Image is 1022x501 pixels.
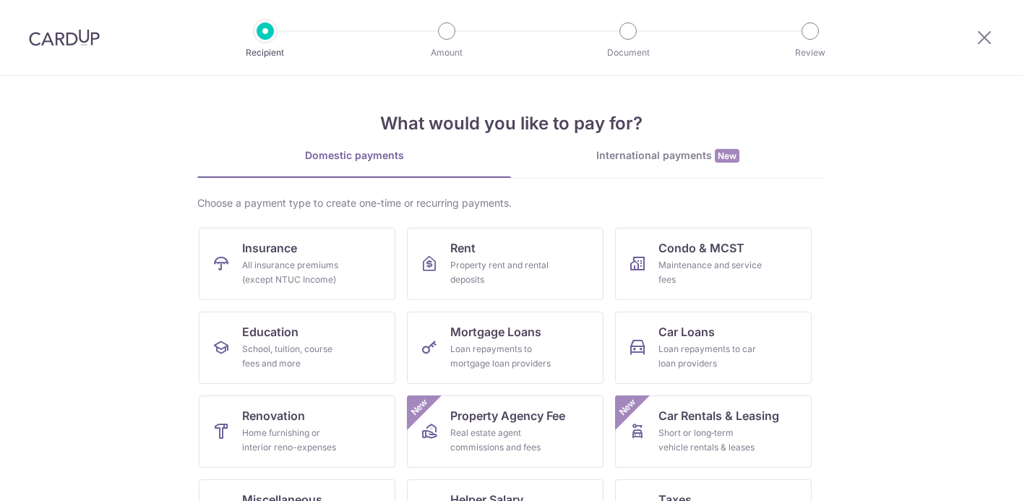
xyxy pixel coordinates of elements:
[242,239,297,257] span: Insurance
[407,312,604,384] a: Mortgage LoansLoan repayments to mortgage loan providers
[199,395,395,468] a: RenovationHome furnishing or interior reno-expenses
[197,148,511,163] div: Domestic payments
[715,149,739,163] span: New
[199,312,395,384] a: EducationSchool, tuition, course fees and more
[242,258,346,287] div: All insurance premiums (except NTUC Income)
[658,323,715,341] span: Car Loans
[408,395,431,419] span: New
[929,458,1008,494] iframe: Opens a widget where you can find more information
[615,395,812,468] a: Car Rentals & LeasingShort or long‑term vehicle rentals & leasesNew
[450,342,554,371] div: Loan repayments to mortgage loan providers
[615,228,812,300] a: Condo & MCSTMaintenance and service fees
[450,323,541,341] span: Mortgage Loans
[757,46,864,60] p: Review
[575,46,682,60] p: Document
[407,228,604,300] a: RentProperty rent and rental deposits
[393,46,500,60] p: Amount
[658,407,779,424] span: Car Rentals & Leasing
[197,111,825,137] h4: What would you like to pay for?
[242,342,346,371] div: School, tuition, course fees and more
[199,228,395,300] a: InsuranceAll insurance premiums (except NTUC Income)
[658,342,763,371] div: Loan repayments to car loan providers
[450,407,565,424] span: Property Agency Fee
[242,323,299,341] span: Education
[197,196,825,210] div: Choose a payment type to create one-time or recurring payments.
[658,426,763,455] div: Short or long‑term vehicle rentals & leases
[616,395,640,419] span: New
[511,148,825,163] div: International payments
[658,258,763,287] div: Maintenance and service fees
[450,258,554,287] div: Property rent and rental deposits
[407,395,604,468] a: Property Agency FeeReal estate agent commissions and feesNew
[29,29,100,46] img: CardUp
[212,46,319,60] p: Recipient
[615,312,812,384] a: Car LoansLoan repayments to car loan providers
[450,239,476,257] span: Rent
[450,426,554,455] div: Real estate agent commissions and fees
[242,407,305,424] span: Renovation
[242,426,346,455] div: Home furnishing or interior reno-expenses
[658,239,744,257] span: Condo & MCST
